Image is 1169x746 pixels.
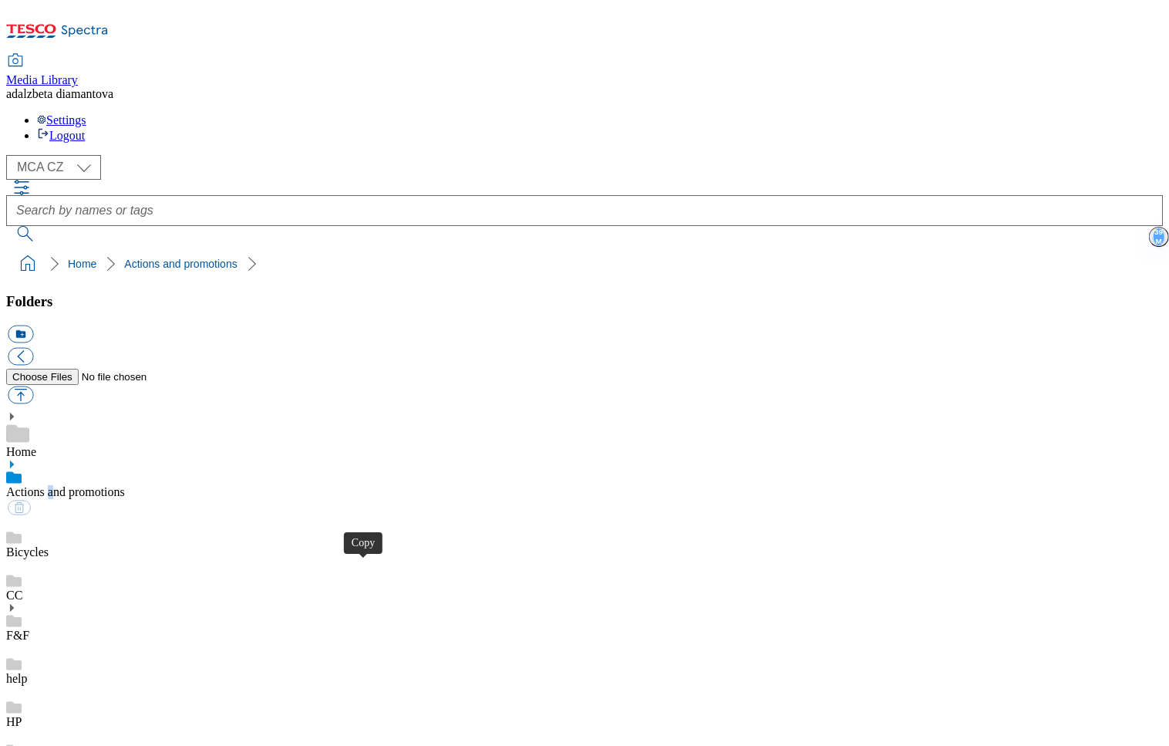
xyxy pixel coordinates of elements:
[6,485,125,498] a: Actions and promotions
[37,113,86,127] a: Settings
[6,87,18,100] span: ad
[6,672,28,685] a: help
[15,251,40,276] a: home
[6,715,22,728] a: HP
[6,629,29,642] a: F&F
[6,73,78,86] span: Media Library
[18,87,113,100] span: alzbeta diamantova
[6,545,49,559] a: Bicycles
[124,258,237,270] a: Actions and promotions
[6,589,22,602] a: CC
[6,195,1163,226] input: Search by names or tags
[6,55,78,87] a: Media Library
[37,129,85,142] a: Logout
[6,249,1163,278] nav: breadcrumb
[6,293,1163,310] h3: Folders
[6,445,36,458] a: Home
[68,258,96,270] a: Home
